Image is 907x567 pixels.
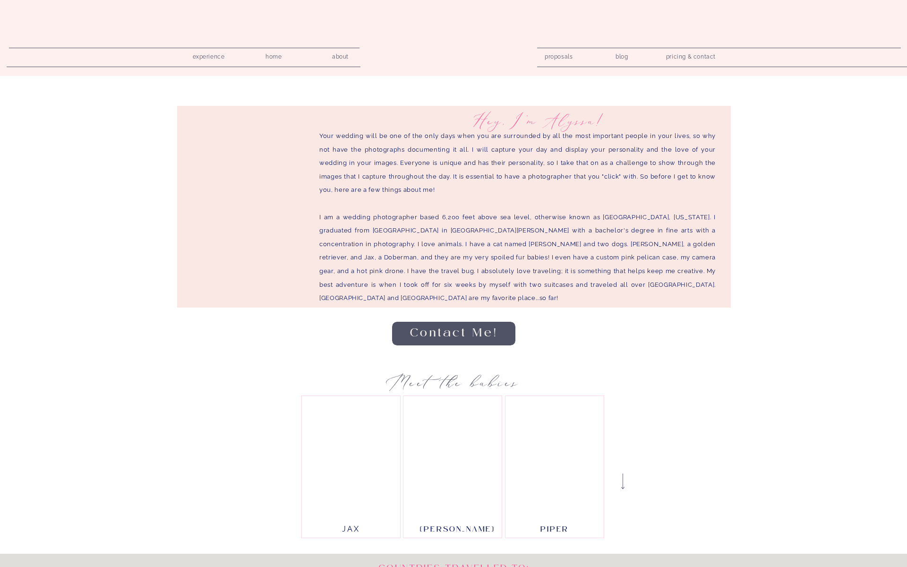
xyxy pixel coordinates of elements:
a: about [327,51,354,60]
h3: [PERSON_NAME] [420,523,485,533]
a: Contact Me! [402,326,506,340]
a: home [260,51,287,60]
a: blog [608,51,635,60]
h3: Piper [522,523,587,533]
a: experience [186,51,231,60]
h2: Meet the babies [351,372,556,388]
h1: hey, I'm Alyssa! [463,112,615,124]
h3: Jax [318,523,384,533]
a: proposals [545,51,572,60]
p: Your wedding will be one of the only days when you are surrounded by all the most important peopl... [319,129,716,302]
a: pricing & contact [662,51,719,64]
